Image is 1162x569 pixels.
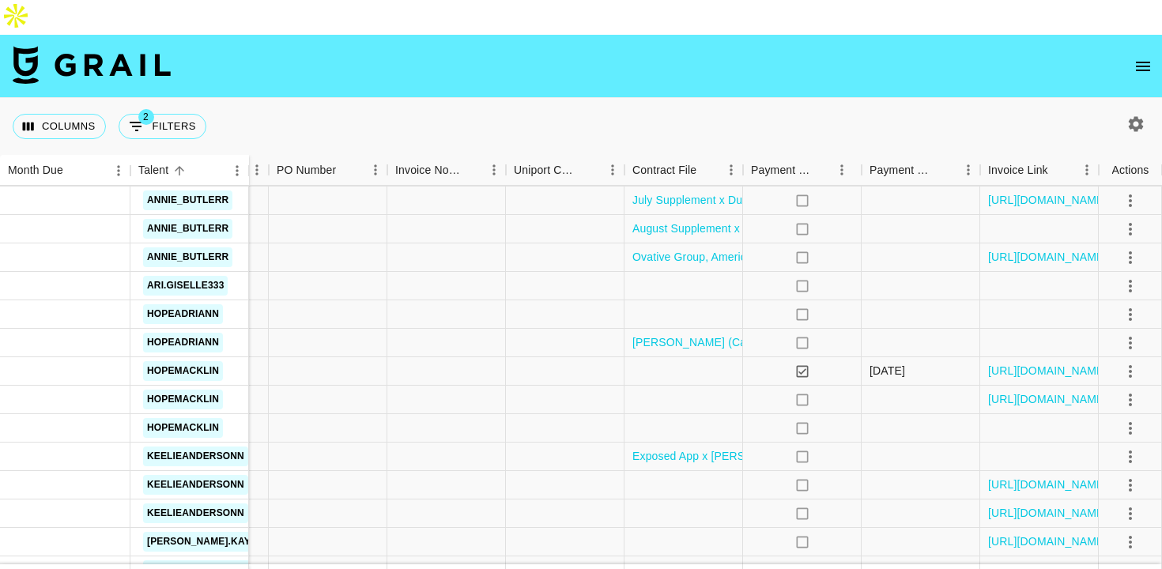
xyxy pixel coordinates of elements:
[336,159,358,181] button: Sort
[870,363,905,379] div: 8/7/2025
[1117,443,1144,470] button: select merge strategy
[150,155,269,186] div: Special Booking Type
[830,158,854,182] button: Menu
[143,418,223,438] a: hopemacklin
[813,159,835,181] button: Sort
[988,155,1048,186] div: Invoice Link
[632,448,903,464] a: Exposed App x [PERSON_NAME] Contract (1) (1).pdf
[1117,244,1144,271] button: select merge strategy
[460,159,482,181] button: Sort
[63,160,85,182] button: Sort
[1117,330,1144,356] button: select merge strategy
[980,155,1099,186] div: Invoice Link
[988,363,1107,379] a: [URL][DOMAIN_NAME]
[138,155,168,186] div: Talent
[1117,187,1144,214] button: select merge strategy
[143,333,223,352] a: hopeadriann
[395,155,460,186] div: Invoice Notes
[719,158,743,182] button: Menu
[168,160,191,182] button: Sort
[632,249,1093,265] a: Ovative Group, American Eagle - @annie_butlerr - Instagram.TikTok, BTS 2025 - signed.pdf
[143,304,223,324] a: hopeadriann
[107,159,130,183] button: Menu
[579,159,601,181] button: Sort
[1117,386,1144,413] button: select merge strategy
[1117,415,1144,442] button: select merge strategy
[988,505,1107,521] a: [URL][DOMAIN_NAME]
[130,155,249,186] div: Talent
[1075,158,1099,182] button: Menu
[143,361,223,381] a: hopemacklin
[277,155,336,186] div: PO Number
[862,155,980,186] div: Payment Sent Date
[245,158,269,182] button: Menu
[143,190,232,210] a: annie_butlerr
[143,447,248,466] a: keelieandersonn
[988,391,1107,407] a: [URL][DOMAIN_NAME]
[514,155,579,186] div: Uniport Contact Email
[988,533,1107,549] a: [URL][DOMAIN_NAME]
[988,477,1107,492] a: [URL][DOMAIN_NAME]
[870,155,934,186] div: Payment Sent Date
[138,109,154,125] span: 2
[143,532,265,552] a: [PERSON_NAME].kay21
[8,155,63,186] div: Month Due
[1048,159,1070,181] button: Sort
[956,158,980,182] button: Menu
[13,114,106,139] button: Select columns
[482,158,506,182] button: Menu
[1127,51,1159,82] button: open drawer
[1117,216,1144,243] button: select merge strategy
[1117,529,1144,556] button: select merge strategy
[143,247,232,267] a: annie_butlerr
[1117,500,1144,527] button: select merge strategy
[632,334,1036,350] a: [PERSON_NAME] (Campaign 2) MOA - [GEOGRAPHIC_DATA] Fully Signed.pdf
[743,155,862,186] div: Payment Sent
[988,249,1107,265] a: [URL][DOMAIN_NAME]
[632,220,1000,236] a: August Supplement x Duo Campaign_ Wellbel Influencer Contract (1).pdf
[751,155,813,186] div: Payment Sent
[269,155,387,186] div: PO Number
[1117,472,1144,499] button: select merge strategy
[988,192,1107,208] a: [URL][DOMAIN_NAME]
[1117,358,1144,385] button: select merge strategy
[601,158,624,182] button: Menu
[632,155,696,186] div: Contract File
[506,155,624,186] div: Uniport Contact Email
[632,192,968,208] a: July Supplement x Duo Campaign_ Wellbel Influencer Contract.pdf
[1112,155,1149,186] div: Actions
[143,276,228,296] a: ari.giselle333
[1117,273,1144,300] button: select merge strategy
[143,475,248,495] a: keelieandersonn
[143,503,248,523] a: keelieandersonn
[143,219,232,239] a: annie_butlerr
[1099,155,1162,186] div: Actions
[934,159,956,181] button: Sort
[143,390,223,409] a: hopemacklin
[1117,301,1144,328] button: select merge strategy
[387,155,506,186] div: Invoice Notes
[624,155,743,186] div: Contract File
[119,114,206,139] button: Show filters
[13,46,171,84] img: Grail Talent
[364,158,387,182] button: Menu
[225,159,249,183] button: Menu
[696,159,719,181] button: Sort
